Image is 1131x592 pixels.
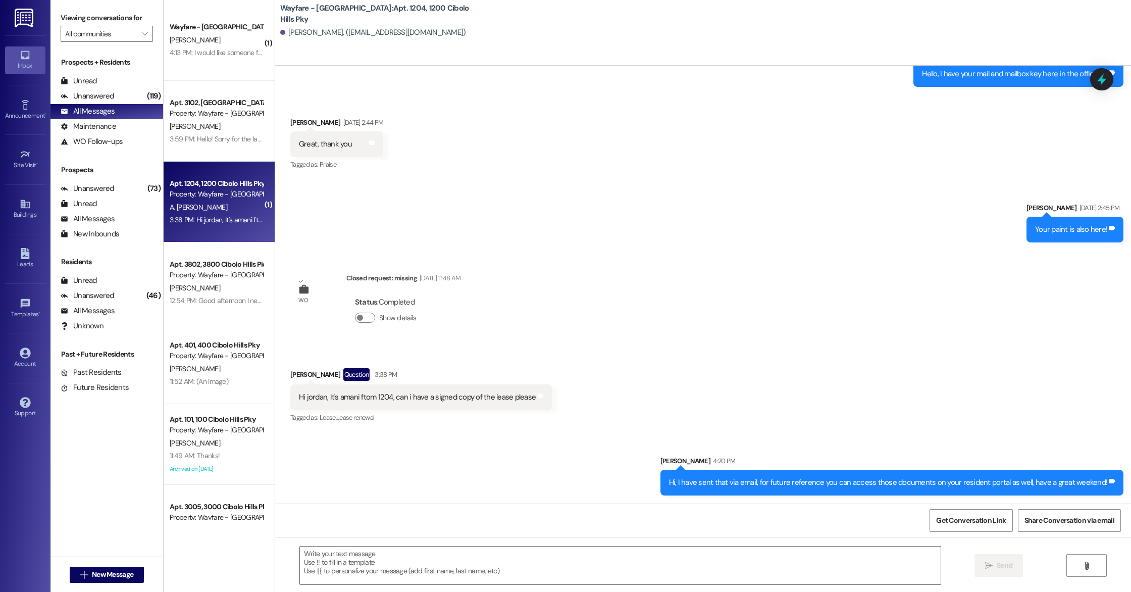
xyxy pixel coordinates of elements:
span: Lease renewal [336,413,375,422]
div: Great, thank you [299,139,352,150]
div: Property: Wayfare - [GEOGRAPHIC_DATA] [170,351,263,361]
button: Share Conversation via email [1018,509,1121,532]
div: [DATE] 2:44 PM [341,117,384,128]
div: Wayfare - [GEOGRAPHIC_DATA] [170,22,263,32]
div: Archived on [DATE] [169,463,264,475]
div: Residents [50,257,163,267]
div: WO [298,295,308,306]
i:  [1083,562,1090,570]
div: (46) [144,288,163,304]
b: Wayfare - [GEOGRAPHIC_DATA]: Apt. 1204, 1200 Cibolo Hills Pky [280,3,482,25]
div: All Messages [61,214,115,224]
div: [DATE] 2:45 PM [1077,203,1120,213]
div: Unknown [61,321,104,331]
div: Prospects + Residents [50,57,163,68]
div: [PERSON_NAME] [290,117,383,131]
div: Past + Future Residents [50,349,163,360]
span: [PERSON_NAME] [170,35,220,44]
span: Send [997,560,1012,571]
span: [PERSON_NAME] [170,364,220,373]
a: Buildings [5,195,45,223]
div: Property: Wayfare - [GEOGRAPHIC_DATA] [170,270,263,280]
div: Question [343,368,370,381]
span: New Message [92,569,133,580]
i:  [985,562,993,570]
div: Apt. 3102, [GEOGRAPHIC_DATA] [170,97,263,108]
div: Hello, I have your mail and mailbox key here in the office😊 [922,69,1107,79]
div: 3:59 PM: Hello! Sorry for the late response, we have placed the keys in your unit, they are in th... [170,134,903,143]
div: [DATE] 11:48 AM [417,273,460,283]
span: [PERSON_NAME] [170,283,220,292]
div: Prospects [50,165,163,175]
div: Past Residents [61,367,122,378]
div: Apt. 401, 400 Cibolo Hills Pky [170,340,263,351]
a: Site Visit • [5,146,45,173]
i:  [80,571,88,579]
div: Property: Wayfare - [GEOGRAPHIC_DATA] [170,425,263,435]
span: • [36,160,38,167]
div: 3:38 PM: Hi jordan, It's amani ftom 1204, can i have a signed copy of the lease please [170,215,416,224]
button: Get Conversation Link [930,509,1012,532]
div: 12:54 PM: Good afternoon I need a favor, what time do you all leave for the day [DATE]? [170,296,423,305]
div: Tagged as: [290,410,552,425]
a: Support [5,394,45,421]
div: 11:49 AM: Thanks! [170,451,220,460]
div: Unanswered [61,183,114,194]
div: [PERSON_NAME] [660,456,1124,470]
div: Apt. 101, 100 Cibolo Hills Pky [170,414,263,425]
label: Viewing conversations for [61,10,153,26]
div: (119) [144,88,163,104]
a: Leads [5,245,45,272]
span: [PERSON_NAME] [170,122,220,131]
a: Inbox [5,46,45,74]
div: 4:20 PM [710,456,735,466]
div: Apt. 1204, 1200 Cibolo Hills Pky [170,178,263,189]
div: : Completed [355,294,421,310]
div: WO Follow-ups [61,136,123,147]
span: Praise [320,160,336,169]
div: New Inbounds [61,229,119,239]
span: Share Conversation via email [1024,515,1114,526]
span: [PERSON_NAME] [170,438,220,448]
i:  [142,30,147,38]
div: Apt. 3005, 3000 Cibolo Hills Pky [170,502,263,512]
span: • [39,309,40,316]
div: Unread [61,275,97,286]
button: Send [974,554,1023,577]
div: All Messages [61,106,115,117]
div: Unread [61,199,97,209]
div: [PERSON_NAME]. ([EMAIL_ADDRESS][DOMAIN_NAME]) [280,27,466,38]
span: A. [PERSON_NAME] [170,203,227,212]
span: Lease , [320,413,336,422]
img: ResiDesk Logo [15,9,35,27]
span: • [45,111,46,118]
button: New Message [70,567,144,583]
div: Unanswered [61,91,114,102]
label: Show details [379,313,417,323]
span: Get Conversation Link [936,515,1006,526]
div: Property: Wayfare - [GEOGRAPHIC_DATA] [170,189,263,200]
div: Maintenance [61,121,116,132]
div: Unread [61,76,97,86]
div: 3:38 PM [372,369,397,380]
input: All communities [65,26,137,42]
div: [PERSON_NAME] [290,368,552,384]
div: Hi jordan, It's amani ftom 1204, can i have a signed copy of the lease please [299,392,536,403]
div: 11:52 AM: (An Image) [170,377,228,386]
div: All Messages [61,306,115,316]
div: Tagged as: [290,157,383,172]
b: Status [355,297,378,307]
div: Your paint is also here! [1035,224,1107,235]
div: Future Residents [61,382,129,393]
div: (73) [145,181,163,196]
div: [PERSON_NAME] [1026,203,1123,217]
div: Unanswered [61,290,114,301]
div: Apt. 3802, 3800 Cibolo Hills Pky [170,259,263,270]
a: Account [5,344,45,372]
a: Templates • [5,295,45,322]
div: Property: Wayfare - [GEOGRAPHIC_DATA] [170,512,263,523]
div: Closed request: missing [346,273,460,287]
div: Hi, I have sent that via email, for future reference you can access those documents on your resid... [669,477,1108,488]
div: Property: Wayfare - [GEOGRAPHIC_DATA] [170,108,263,119]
